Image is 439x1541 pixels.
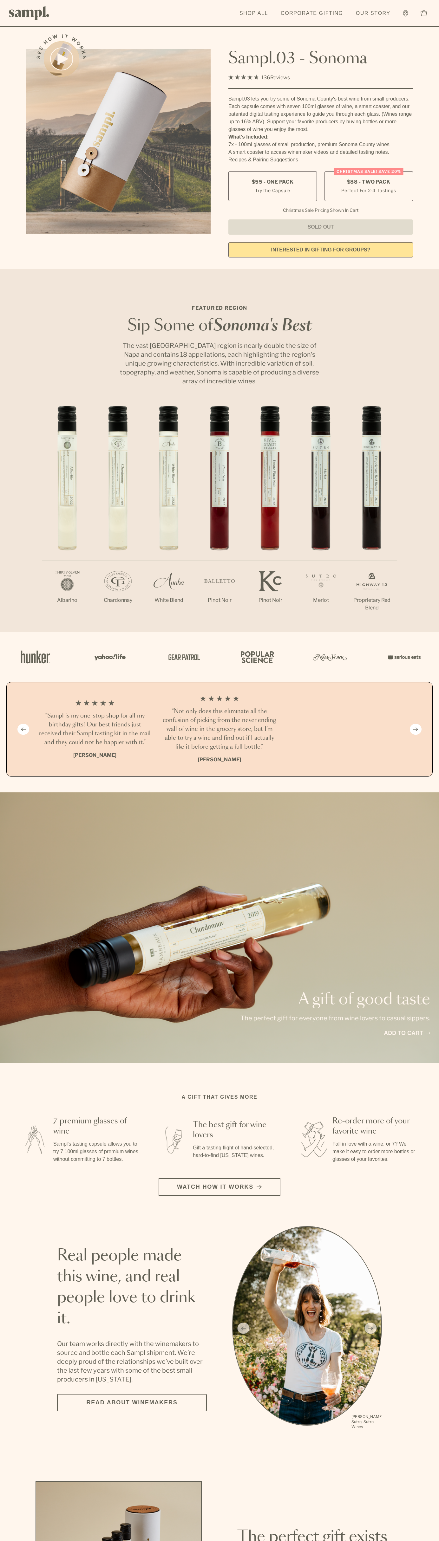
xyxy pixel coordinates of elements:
li: 3 / 7 [143,406,194,624]
h3: 7 premium glasses of wine [53,1116,140,1136]
button: Next slide [410,724,422,735]
p: Proprietary Red Blend [346,596,397,612]
p: Pinot Noir [245,596,296,604]
h3: “Not only does this eliminate all the confusion of picking from the never ending wall of wine in ... [162,707,277,751]
img: Artboard_4_28b4d326-c26e-48f9-9c80-911f17d6414e_x450.png [237,643,275,671]
img: Artboard_6_04f9a106-072f-468a-bdd7-f11783b05722_x450.png [90,643,128,671]
li: 5 / 7 [245,406,296,624]
ul: carousel [232,1226,382,1430]
li: 2 / 7 [93,406,143,624]
p: Albarino [42,596,93,604]
span: $88 - Two Pack [347,179,390,185]
img: Artboard_1_c8cd28af-0030-4af1-819c-248e302c7f06_x450.png [16,643,55,671]
div: Sampl.03 lets you try some of Sonoma County's best wine from small producers. Each capsule comes ... [228,95,413,133]
p: Chardonnay [93,596,143,604]
a: interested in gifting for groups? [228,242,413,257]
button: Previous slide [17,724,29,735]
div: slide 1 [232,1226,382,1430]
button: Sold Out [228,219,413,235]
p: Our team works directly with the winemakers to source and bottle each Sampl shipment. We’re deepl... [57,1339,207,1384]
strong: What’s Included: [228,134,269,140]
h3: “Sampl is my one-stop shop for all my birthday gifts! Our best friends just received their Sampl ... [38,712,152,747]
p: The vast [GEOGRAPHIC_DATA] region is nearly double the size of Napa and contains 18 appellations,... [118,341,321,386]
span: $55 - One Pack [252,179,294,185]
p: White Blend [143,596,194,604]
p: Pinot Noir [194,596,245,604]
small: Perfect For 2-4 Tastings [341,187,396,194]
a: Our Story [353,6,394,20]
span: 136 [261,75,270,81]
li: 1 / 7 [42,406,93,624]
img: Artboard_5_7fdae55a-36fd-43f7-8bfd-f74a06a2878e_x450.png [164,643,202,671]
li: 2 / 4 [162,695,277,764]
li: Christmas Sale Pricing Shown In Cart [280,207,362,213]
p: Fall in love with a wine, or 7? We make it easy to order more bottles or glasses of your favorites. [332,1140,419,1163]
li: 7 / 7 [346,406,397,632]
a: Read about Winemakers [57,1394,207,1411]
li: 1 / 4 [38,695,152,764]
b: [PERSON_NAME] [198,757,241,763]
a: Shop All [236,6,271,20]
h1: Sampl.03 - Sonoma [228,49,413,68]
li: A smart coaster to access winemaker videos and detailed tasting notes. [228,148,413,156]
p: Featured Region [118,304,321,312]
h3: The best gift for wine lovers [193,1120,279,1140]
li: Recipes & Pairing Suggestions [228,156,413,164]
p: The perfect gift for everyone from wine lovers to casual sippers. [240,1014,430,1023]
img: Sampl.03 - Sonoma [26,49,211,234]
h3: Re-order more of your favorite wine [332,1116,419,1136]
img: Sampl logo [9,6,49,20]
img: Artboard_7_5b34974b-f019-449e-91fb-745f8d0877ee_x450.png [384,643,423,671]
a: Corporate Gifting [278,6,346,20]
p: A gift of good taste [240,992,430,1007]
p: Sampl's tasting capsule allows you to try 7 100ml glasses of premium wines without committing to ... [53,1140,140,1163]
p: Merlot [296,596,346,604]
div: Christmas SALE! Save 20% [334,168,403,175]
span: Reviews [270,75,290,81]
li: 4 / 7 [194,406,245,624]
h2: Sip Some of [118,318,321,334]
small: Try the Capsule [255,187,290,194]
div: 136Reviews [228,73,290,82]
h2: A gift that gives more [182,1093,258,1101]
b: [PERSON_NAME] [73,752,116,758]
img: Artboard_3_0b291449-6e8c-4d07-b2c2-3f3601a19cd1_x450.png [311,643,349,671]
em: Sonoma's Best [213,318,312,334]
li: 7x - 100ml glasses of small production, premium Sonoma County wines [228,141,413,148]
a: Add to cart [384,1029,430,1037]
h2: Real people made this wine, and real people love to drink it. [57,1245,207,1329]
p: Gift a tasting flight of hand-selected, hard-to-find [US_STATE] wines. [193,1144,279,1159]
button: See how it works [44,41,79,77]
p: [PERSON_NAME] Sutro, Sutro Wines [351,1414,382,1429]
button: Watch how it works [159,1178,280,1196]
li: 6 / 7 [296,406,346,624]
